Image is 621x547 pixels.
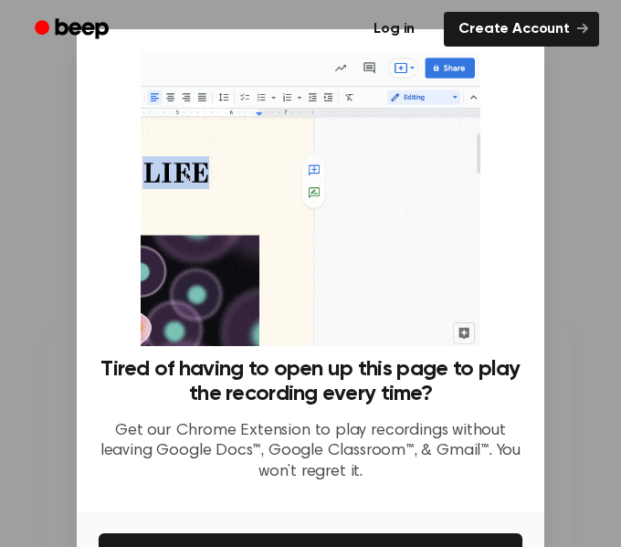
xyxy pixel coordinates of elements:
a: Log in [355,8,433,50]
a: Create Account [444,12,599,47]
a: Beep [22,12,125,47]
img: Beep extension in action [141,51,479,346]
p: Get our Chrome Extension to play recordings without leaving Google Docs™, Google Classroom™, & Gm... [99,421,522,483]
h3: Tired of having to open up this page to play the recording every time? [99,357,522,406]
